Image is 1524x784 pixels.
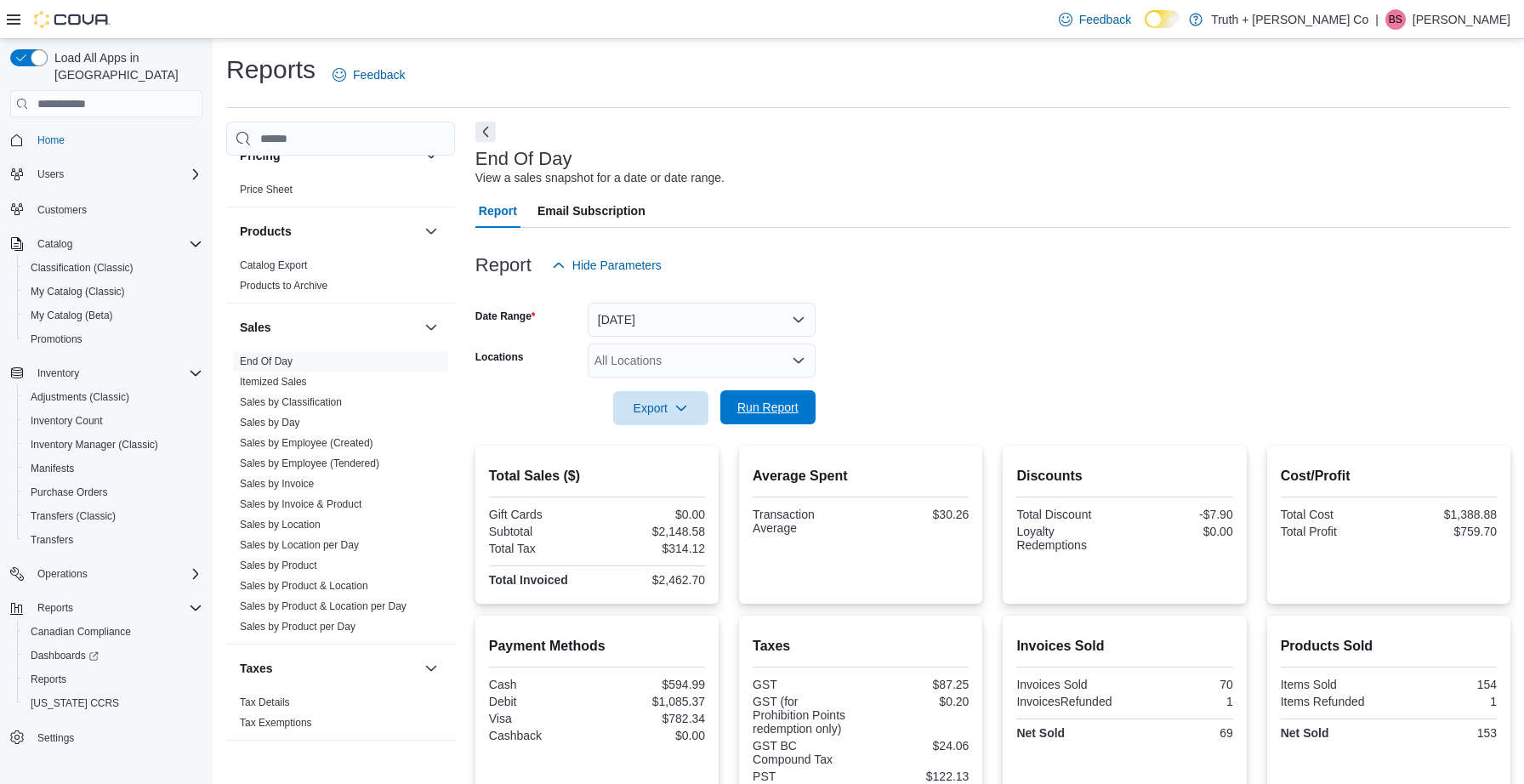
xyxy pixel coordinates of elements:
a: Tax Details [240,696,290,708]
span: Feedback [1079,11,1131,28]
label: Date Range [475,310,536,323]
img: Cova [34,11,111,28]
span: Transfers [24,530,202,550]
button: Inventory Count [17,409,209,433]
strong: Total Invoiced [489,573,568,587]
span: Report [479,194,517,228]
button: Home [3,128,209,152]
span: Promotions [24,329,202,349]
a: Sales by Product & Location per Day [240,600,407,612]
span: Users [31,164,202,185]
a: Reports [24,669,73,690]
span: Settings [37,731,74,745]
a: Inventory Manager (Classic) [24,435,165,455]
h2: Taxes [753,636,969,656]
span: Adjustments (Classic) [24,387,202,407]
a: Sales by Invoice [240,478,314,490]
a: Products to Archive [240,280,327,292]
span: Classification (Classic) [31,261,134,275]
div: Items Refunded [1281,695,1385,708]
span: Export [623,391,698,425]
span: Catalog [31,234,202,254]
button: Products [421,221,441,241]
div: Products [226,255,455,303]
div: Sales [226,351,455,644]
span: Settings [31,727,202,748]
a: Manifests [24,458,81,479]
button: Pricing [240,147,418,164]
button: My Catalog (Beta) [17,304,209,327]
button: Taxes [240,660,418,677]
button: Transfers [17,528,209,552]
div: GST (for Prohibition Points redemption only) [753,695,857,736]
h2: Discounts [1016,466,1232,486]
p: [PERSON_NAME] [1413,9,1510,30]
span: Home [31,129,202,151]
div: $1,085.37 [600,695,705,708]
div: InvoicesRefunded [1016,695,1121,708]
button: Customers [3,196,209,221]
h2: Products Sold [1281,636,1497,656]
button: Reports [31,598,80,618]
button: Purchase Orders [17,480,209,504]
a: Settings [31,728,81,748]
span: Classification (Classic) [24,258,202,278]
button: [DATE] [588,303,816,337]
a: Classification (Classic) [24,258,140,278]
button: Sales [421,317,441,338]
span: Washington CCRS [24,693,202,713]
span: Dark Mode [1145,28,1146,29]
button: Operations [31,564,94,584]
span: Hide Parameters [572,257,662,274]
button: Inventory Manager (Classic) [17,433,209,457]
a: Catalog Export [240,259,307,271]
a: Sales by Product [240,560,317,571]
a: Purchase Orders [24,482,115,503]
span: Transfers (Classic) [24,506,202,526]
div: Total Discount [1016,508,1121,521]
div: $1,388.88 [1392,508,1497,521]
button: Inventory [31,363,86,383]
button: Manifests [17,457,209,480]
span: Home [37,134,65,147]
a: Canadian Compliance [24,622,138,642]
a: Sales by Location [240,519,321,531]
div: Total Cost [1281,508,1385,521]
div: $782.34 [600,712,705,725]
span: Inventory Manager (Classic) [24,435,202,455]
span: Feedback [353,66,405,83]
span: Purchase Orders [24,482,202,503]
span: Users [37,168,64,181]
div: 153 [1392,726,1497,740]
a: Price Sheet [240,184,293,196]
h2: Invoices Sold [1016,636,1232,656]
a: Sales by Classification [240,396,342,408]
span: Adjustments (Classic) [31,390,129,404]
div: $0.00 [600,729,705,742]
a: Transfers [24,530,80,550]
button: Users [3,162,209,186]
div: Total Tax [489,542,594,555]
div: Loyalty Redemptions [1016,525,1121,552]
div: 69 [1129,726,1233,740]
div: View a sales snapshot for a date or date range. [475,169,725,187]
div: $0.00 [1129,525,1233,538]
div: $0.00 [600,508,705,521]
h3: Sales [240,319,271,336]
a: [US_STATE] CCRS [24,693,126,713]
a: Sales by Employee (Created) [240,437,373,449]
span: Inventory Manager (Classic) [31,438,158,452]
div: 1 [1392,695,1497,708]
a: Transfers (Classic) [24,506,122,526]
a: Home [31,130,71,151]
span: My Catalog (Beta) [24,305,202,326]
span: Load All Apps in [GEOGRAPHIC_DATA] [48,49,202,83]
button: Settings [3,725,209,750]
h2: Cost/Profit [1281,466,1497,486]
div: $122.13 [864,770,969,783]
input: Dark Mode [1145,10,1180,28]
a: Promotions [24,329,89,349]
span: Reports [31,673,66,686]
h3: Products [240,223,292,240]
label: Locations [475,350,524,364]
